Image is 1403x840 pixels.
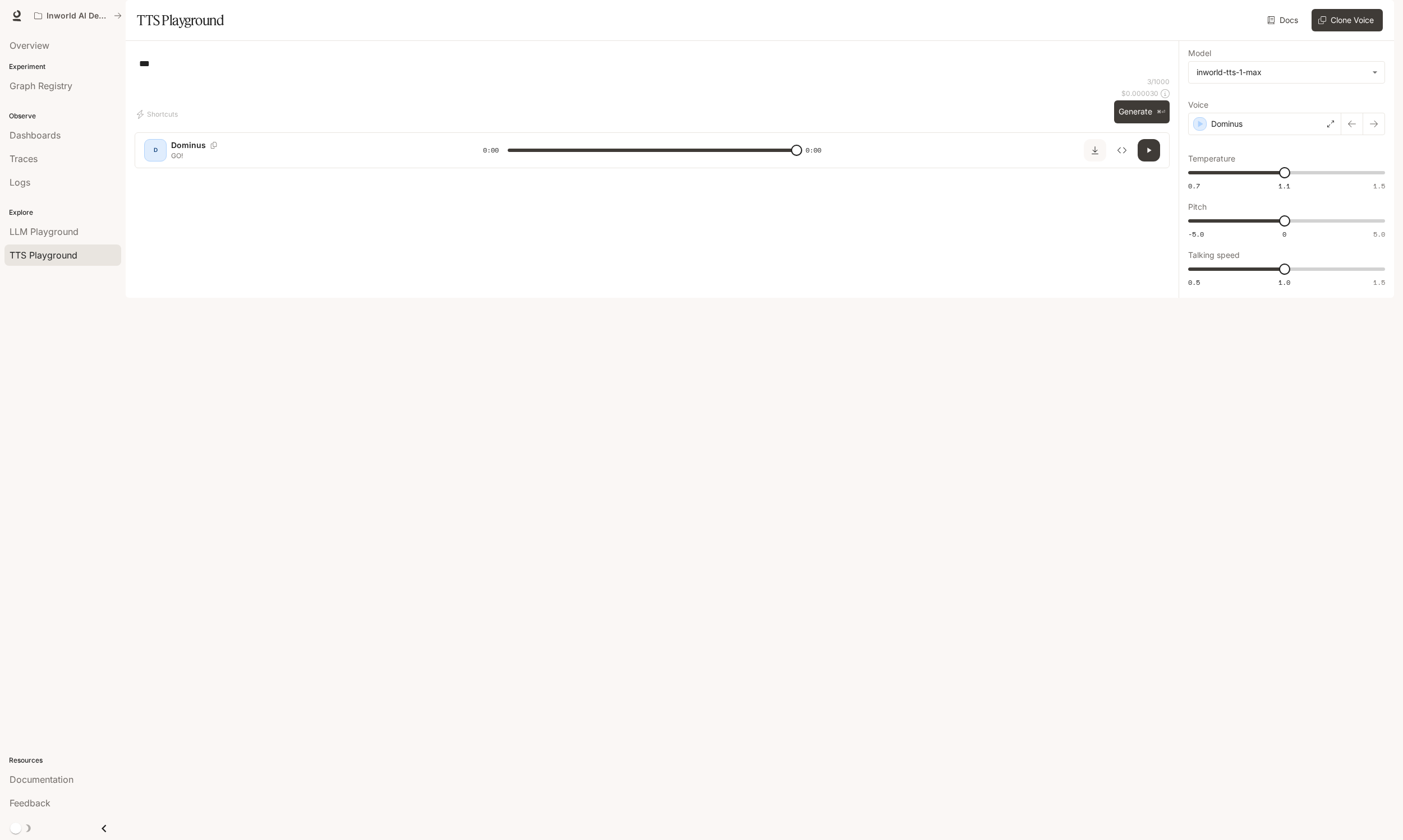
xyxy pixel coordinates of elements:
span: 1.5 [1373,181,1385,191]
p: Voice [1188,101,1208,109]
p: Pitch [1188,203,1207,211]
p: Talking speed [1188,251,1240,259]
p: 3 / 1000 [1147,77,1170,86]
span: 0 [1282,229,1286,239]
button: Download audio [1084,139,1106,161]
span: 0.7 [1188,181,1200,191]
span: 1.0 [1278,278,1290,287]
p: Dominus [171,140,206,151]
span: 0:00 [483,145,499,156]
button: Generate⌘⏎ [1114,100,1170,123]
p: Temperature [1188,155,1235,163]
h1: TTS Playground [137,9,224,31]
p: Dominus [1211,118,1243,130]
p: Model [1188,49,1211,57]
button: All workspaces [29,4,127,27]
p: $ 0.000030 [1121,89,1158,98]
p: Inworld AI Demos [47,11,109,21]
a: Docs [1265,9,1303,31]
span: 0.5 [1188,278,1200,287]
div: inworld-tts-1-max [1189,62,1384,83]
span: 5.0 [1373,229,1385,239]
button: Copy Voice ID [206,142,222,149]
span: 0:00 [806,145,821,156]
button: Inspect [1111,139,1133,161]
span: -5.0 [1188,229,1204,239]
button: Clone Voice [1312,9,1383,31]
span: 1.5 [1373,278,1385,287]
span: 1.1 [1278,181,1290,191]
div: D [146,141,164,159]
div: inworld-tts-1-max [1197,67,1367,78]
button: Shortcuts [135,105,182,123]
p: ⌘⏎ [1157,109,1165,116]
p: GO! [171,151,456,160]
